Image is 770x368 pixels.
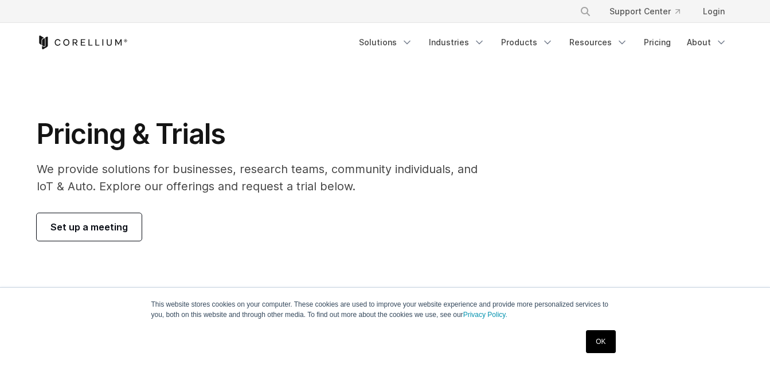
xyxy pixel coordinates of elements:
div: Navigation Menu [566,1,734,22]
p: We provide solutions for businesses, research teams, community individuals, and IoT & Auto. Explo... [37,160,494,195]
h1: Pricing & Trials [37,117,494,151]
div: Navigation Menu [352,32,734,53]
a: Support Center [600,1,689,22]
a: Resources [562,32,635,53]
a: Products [494,32,560,53]
span: Set up a meeting [50,220,128,234]
a: Set up a meeting [37,213,142,241]
a: Pricing [637,32,678,53]
a: Login [694,1,734,22]
a: About [680,32,734,53]
a: Privacy Policy. [463,311,507,319]
a: Corellium Home [37,36,128,49]
button: Search [575,1,596,22]
a: Industries [422,32,492,53]
a: OK [586,330,615,353]
p: This website stores cookies on your computer. These cookies are used to improve your website expe... [151,299,619,320]
a: Solutions [352,32,420,53]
